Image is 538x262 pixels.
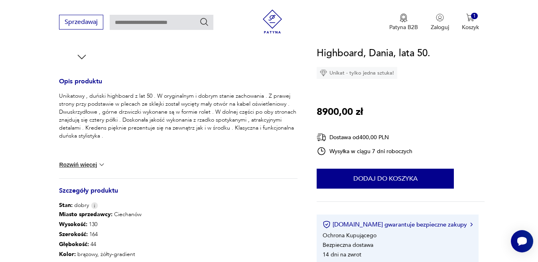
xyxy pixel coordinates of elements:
[389,14,418,31] a: Ikona medaluPatyna B2B
[59,230,88,238] b: Szerokość :
[59,219,190,229] p: 130
[317,67,397,79] div: Unikat - tylko jedna sztuka!
[59,15,103,30] button: Sprzedawaj
[59,211,112,218] b: Miasto sprzedawcy :
[323,232,376,239] li: Ochrona Kupującego
[59,240,89,248] b: Głębokość :
[323,241,373,249] li: Bezpieczna dostawa
[59,188,298,201] h3: Szczegóły produktu
[59,250,76,258] b: Kolor:
[471,13,478,20] div: 1
[431,14,449,31] button: Zaloguj
[317,146,412,156] div: Wysyłka w ciągu 7 dni roboczych
[91,202,98,209] img: Info icon
[59,201,73,209] b: Stan:
[98,161,106,169] img: chevron down
[470,223,473,227] img: Ikona strzałki w prawo
[389,24,418,31] p: Patyna B2B
[462,24,479,31] p: Koszyk
[59,239,190,249] p: 44
[466,14,474,22] img: Ikona koszyka
[59,209,190,219] p: Ciechanów
[59,221,87,228] b: Wysokość :
[317,46,430,61] h1: Highboard, Dania, lata 50.
[320,69,327,77] img: Ikona diamentu
[511,230,533,252] iframe: Smartsupp widget button
[436,14,444,22] img: Ikonka użytkownika
[317,169,454,189] button: Dodaj do koszyka
[59,229,190,239] p: 164
[462,14,479,31] button: 1Koszyk
[431,24,449,31] p: Zaloguj
[59,161,105,169] button: Rozwiń więcej
[59,201,89,209] span: dobry
[260,10,284,33] img: Patyna - sklep z meblami i dekoracjami vintage
[323,221,331,229] img: Ikona certyfikatu
[59,249,190,259] p: brązowy, żółty-gradient
[400,14,408,22] img: Ikona medalu
[59,92,298,140] p: Unikatowy , duński highboard z lat 50 . W oryginalnym i dobrym stanie zachowania . Z prawej stron...
[59,20,103,26] a: Sprzedawaj
[389,14,418,31] button: Patyna B2B
[317,104,363,120] p: 8900,00 zł
[59,79,298,92] h3: Opis produktu
[317,132,412,142] div: Dostawa od 400,00 PLN
[317,132,326,142] img: Ikona dostawy
[323,251,361,258] li: 14 dni na zwrot
[323,221,472,229] button: [DOMAIN_NAME] gwarantuje bezpieczne zakupy
[199,17,209,27] button: Szukaj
